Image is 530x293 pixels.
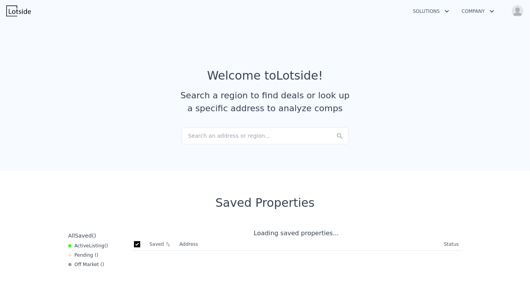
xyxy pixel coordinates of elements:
[207,69,323,83] div: Welcome to Lotside !
[511,5,524,17] img: avatar
[455,4,500,18] button: Company
[131,229,462,238] div: Loading saved properties...
[75,243,108,249] span: Active ( )
[182,127,349,144] div: Search an address or region...
[75,233,92,239] span: Saved
[407,4,455,18] button: Solutions
[146,238,177,250] th: Saved
[68,252,98,258] div: Pending ( )
[68,261,104,268] div: Off Market ( )
[441,238,462,251] th: Status
[178,89,353,115] div: Search a region to find deals or look up a specific address to analyze comps
[89,243,105,249] span: Listing
[6,5,31,16] img: Lotside
[177,238,441,251] th: Address
[68,232,96,240] div: All ( )
[65,196,465,210] div: Saved Properties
